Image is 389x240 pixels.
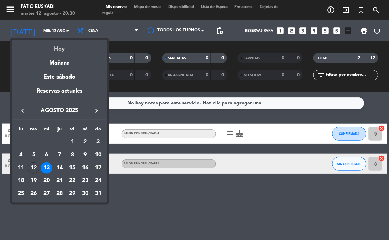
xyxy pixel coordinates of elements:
div: 13 [41,162,52,174]
div: 3 [92,136,104,148]
td: 24 de agosto de 2025 [92,174,105,187]
td: 28 de agosto de 2025 [53,187,66,200]
td: 2 de agosto de 2025 [79,136,92,149]
td: 16 de agosto de 2025 [79,161,92,174]
td: 17 de agosto de 2025 [92,161,105,174]
div: 8 [66,149,78,161]
div: 17 [92,162,104,174]
div: 4 [15,149,27,161]
td: 29 de agosto de 2025 [66,187,79,200]
div: 25 [15,188,27,199]
td: 7 de agosto de 2025 [53,149,66,161]
th: domingo [92,125,105,136]
td: 19 de agosto de 2025 [27,174,40,187]
div: 20 [41,175,52,186]
div: 6 [41,149,52,161]
td: 23 de agosto de 2025 [79,174,92,187]
td: 21 de agosto de 2025 [53,174,66,187]
td: 31 de agosto de 2025 [92,187,105,200]
td: 30 de agosto de 2025 [79,187,92,200]
div: 28 [54,188,65,199]
td: 8 de agosto de 2025 [66,149,79,161]
button: keyboard_arrow_right [90,106,103,115]
td: 25 de agosto de 2025 [14,187,27,200]
td: 9 de agosto de 2025 [79,149,92,161]
th: sábado [79,125,92,136]
td: 5 de agosto de 2025 [27,149,40,161]
div: 14 [54,162,65,174]
div: Mañana [12,54,107,68]
div: 9 [79,149,91,161]
td: 3 de agosto de 2025 [92,136,105,149]
td: 11 de agosto de 2025 [14,161,27,174]
th: jueves [53,125,66,136]
td: 22 de agosto de 2025 [66,174,79,187]
div: 29 [66,188,78,199]
div: Este sábado [12,68,107,87]
div: 12 [28,162,39,174]
div: Reservas actuales [12,87,107,101]
td: 12 de agosto de 2025 [27,161,40,174]
div: 16 [79,162,91,174]
td: 26 de agosto de 2025 [27,187,40,200]
div: 23 [79,175,91,186]
div: 31 [92,188,104,199]
td: 18 de agosto de 2025 [14,174,27,187]
i: keyboard_arrow_left [18,107,27,115]
button: keyboard_arrow_left [16,106,29,115]
div: 2 [79,136,91,148]
div: 15 [66,162,78,174]
div: 24 [92,175,104,186]
th: miércoles [40,125,53,136]
td: 20 de agosto de 2025 [40,174,53,187]
div: 7 [54,149,65,161]
td: 27 de agosto de 2025 [40,187,53,200]
div: 19 [28,175,39,186]
div: 22 [66,175,78,186]
td: 6 de agosto de 2025 [40,149,53,161]
div: 30 [79,188,91,199]
div: 11 [15,162,27,174]
i: keyboard_arrow_right [92,107,101,115]
div: 5 [28,149,39,161]
div: 27 [41,188,52,199]
th: lunes [14,125,27,136]
td: AGO. [14,136,66,149]
div: 21 [54,175,65,186]
div: Hoy [12,40,107,54]
td: 4 de agosto de 2025 [14,149,27,161]
td: 14 de agosto de 2025 [53,161,66,174]
div: 1 [66,136,78,148]
div: 18 [15,175,27,186]
td: 13 de agosto de 2025 [40,161,53,174]
span: agosto 2025 [29,106,90,115]
td: 10 de agosto de 2025 [92,149,105,161]
th: viernes [66,125,79,136]
th: martes [27,125,40,136]
div: 26 [28,188,39,199]
td: 15 de agosto de 2025 [66,161,79,174]
div: 10 [92,149,104,161]
td: 1 de agosto de 2025 [66,136,79,149]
